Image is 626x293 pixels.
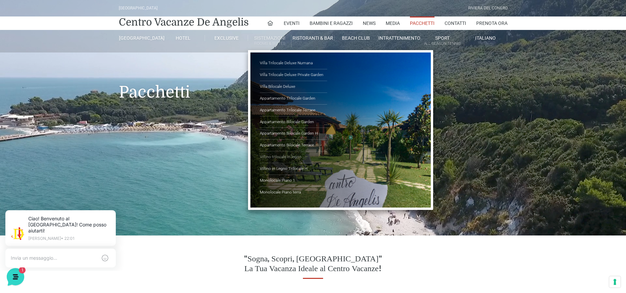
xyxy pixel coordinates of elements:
[310,16,353,30] a: Bambini e Ragazzi
[58,225,76,231] p: Messaggi
[386,16,400,30] a: Media
[260,93,327,105] a: Appartamento Trilocale Garden
[119,52,508,112] h1: Pacchetti
[119,5,158,11] div: [GEOGRAPHIC_DATA]
[5,216,47,231] button: Home
[15,126,110,133] input: Cerca un articolo...
[119,35,162,41] a: [GEOGRAPHIC_DATA]
[72,112,124,117] a: Apri Centro Assistenza
[5,30,113,43] p: La nostra missione è rendere la tua esperienza straordinaria!
[284,16,300,30] a: Eventi
[28,73,105,79] p: Ciao! Benvenuto al [GEOGRAPHIC_DATA]! Come posso aiutarti!
[15,25,28,38] img: light
[218,254,408,274] h3: "Sogna, Scopri, [GEOGRAPHIC_DATA]" La Tua Vacanza Ideale al Centro Vacanze!
[260,69,327,81] a: Villa Trilocale Deluxe Private Garden
[468,5,508,11] div: Riviera Del Conero
[260,105,327,116] a: Appartamento Trilocale Terrace
[410,16,434,30] a: Pacchetti
[421,40,464,47] small: All Season Tennis
[8,62,127,82] a: [PERSON_NAME]Ciao! Benvenuto al [GEOGRAPHIC_DATA]! Come posso aiutarti!1 min fa1
[44,89,99,94] span: Inizia una conversazione
[117,73,124,79] span: 1
[260,151,327,163] a: Villino trilocale in legno
[260,128,327,140] a: Appartamento Bilocale Garden H
[104,225,113,231] p: Aiuto
[335,35,378,41] a: Beach Club
[11,65,24,79] img: light
[119,15,249,29] a: Centro Vacanze De Angelis
[291,35,335,41] a: Ristoranti & Bar
[5,267,26,287] iframe: Customerly Messenger Launcher
[260,175,327,187] a: Monolocale Piano 1
[32,13,114,32] p: Ciao! Benvenuto al [GEOGRAPHIC_DATA]! Come posso aiutarti!
[260,187,327,198] a: Monolocale Piano terra
[28,65,105,71] span: [PERSON_NAME]
[260,58,327,69] a: Villa Trilocale Deluxe Numana
[260,81,327,93] a: Villa Bilocale Deluxe
[109,65,124,71] p: 1 min fa
[476,16,508,30] a: Prenota Ora
[260,140,327,151] a: Appartamento Bilocale Terrace
[248,35,291,47] a: SistemazioniRooms & Suites
[378,35,421,41] a: Intrattenimento
[11,85,124,98] button: Inizia una conversazione
[475,35,496,41] span: Italiano
[32,34,114,38] p: [PERSON_NAME] • 22:01
[88,216,129,231] button: Aiuto
[11,54,57,59] span: Le tue conversazioni
[363,16,376,30] a: News
[11,112,53,117] span: Trova una risposta
[260,116,327,128] a: Appartamento Bilocale Garden
[47,216,88,231] button: 1Messaggi
[260,163,327,175] a: Villino in Legno Trilocale H
[421,35,464,47] a: SportAll Season Tennis
[60,54,124,59] a: [DEMOGRAPHIC_DATA] tutto
[609,276,621,288] button: Le tue preferenze relative al consenso per le tecnologie di tracciamento
[248,40,291,47] small: Rooms & Suites
[205,35,248,41] a: Exclusive
[162,35,205,41] a: Hotel
[67,215,72,220] span: 1
[5,5,113,27] h2: Ciao da De Angelis Resort 👋
[464,35,507,41] a: Italiano
[445,16,466,30] a: Contatti
[20,225,32,231] p: Home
